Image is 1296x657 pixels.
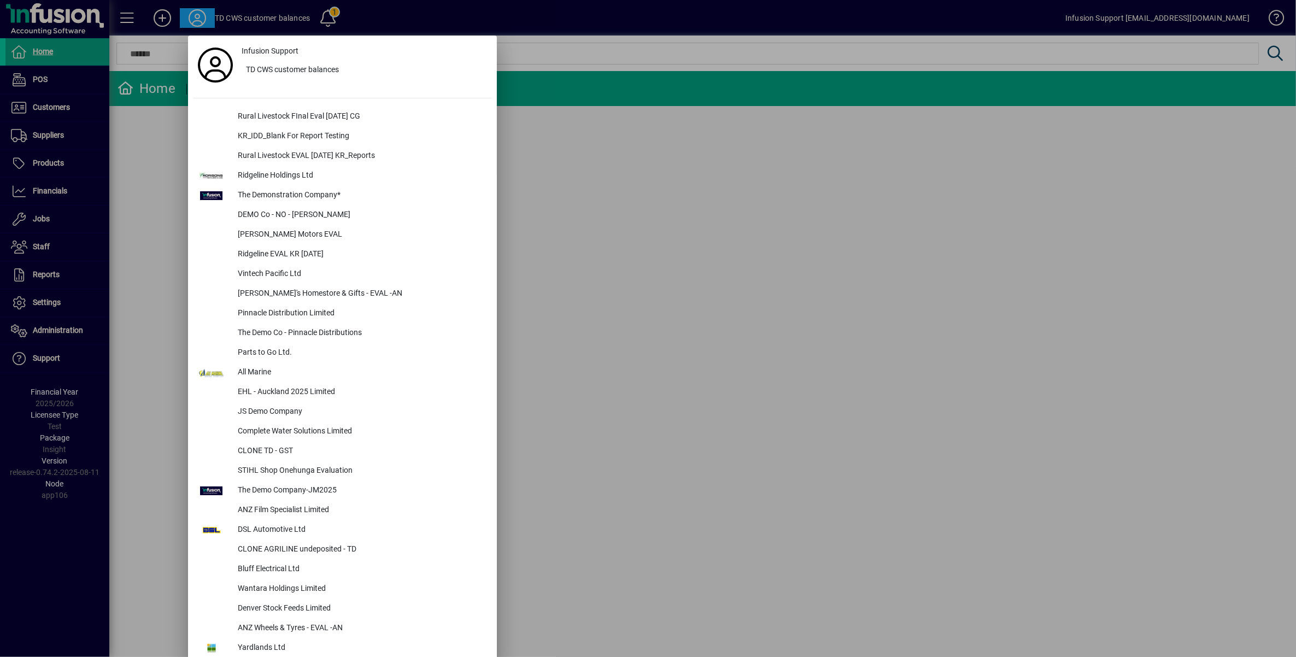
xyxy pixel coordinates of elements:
[193,481,491,501] button: The Demo Company-JM2025
[242,45,298,57] span: Infusion Support
[229,383,491,402] div: EHL - Auckland 2025 Limited
[229,304,491,324] div: Pinnacle Distribution Limited
[193,324,491,343] button: The Demo Co - Pinnacle Distributions
[229,245,491,265] div: Ridgeline EVAL KR [DATE]
[229,265,491,284] div: Vintech Pacific Ltd
[193,107,491,127] button: Rural Livestock FInal Eval [DATE] CG
[229,442,491,461] div: CLONE TD - GST
[193,442,491,461] button: CLONE TD - GST
[229,206,491,225] div: DEMO Co - NO - [PERSON_NAME]
[229,402,491,422] div: JS Demo Company
[193,599,491,619] button: Denver Stock Feeds Limited
[229,107,491,127] div: Rural Livestock FInal Eval [DATE] CG
[229,481,491,501] div: The Demo Company-JM2025
[193,422,491,442] button: Complete Water Solutions Limited
[193,55,237,75] a: Profile
[193,520,491,540] button: DSL Automotive Ltd
[229,501,491,520] div: ANZ Film Specialist Limited
[229,146,491,166] div: Rural Livestock EVAL [DATE] KR_Reports
[237,41,491,61] a: Infusion Support
[193,127,491,146] button: KR_IDD_Blank For Report Testing
[229,186,491,206] div: The Demonstration Company*
[193,383,491,402] button: EHL - Auckland 2025 Limited
[193,186,491,206] button: The Demonstration Company*
[193,284,491,304] button: [PERSON_NAME]'s Homestore & Gifts - EVAL -AN
[193,343,491,363] button: Parts to Go Ltd.
[193,245,491,265] button: Ridgeline EVAL KR [DATE]
[229,324,491,343] div: The Demo Co - Pinnacle Distributions
[193,461,491,481] button: STIHL Shop Onehunga Evaluation
[193,166,491,186] button: Ridgeline Holdings Ltd
[193,265,491,284] button: Vintech Pacific Ltd
[229,422,491,442] div: Complete Water Solutions Limited
[229,461,491,481] div: STIHL Shop Onehunga Evaluation
[229,520,491,540] div: DSL Automotive Ltd
[229,343,491,363] div: Parts to Go Ltd.
[229,619,491,638] div: ANZ Wheels & Tyres - EVAL -AN
[193,579,491,599] button: Wantara Holdings Limited
[193,619,491,638] button: ANZ Wheels & Tyres - EVAL -AN
[229,540,491,560] div: CLONE AGRILINE undeposited - TD
[229,599,491,619] div: Denver Stock Feeds Limited
[229,284,491,304] div: [PERSON_NAME]'s Homestore & Gifts - EVAL -AN
[193,206,491,225] button: DEMO Co - NO - [PERSON_NAME]
[193,304,491,324] button: Pinnacle Distribution Limited
[237,61,491,80] button: TD CWS customer balances
[193,501,491,520] button: ANZ Film Specialist Limited
[229,225,491,245] div: [PERSON_NAME] Motors EVAL
[229,363,491,383] div: All Marine
[229,127,491,146] div: KR_IDD_Blank For Report Testing
[193,363,491,383] button: All Marine
[229,560,491,579] div: Bluff Electrical Ltd
[193,146,491,166] button: Rural Livestock EVAL [DATE] KR_Reports
[193,402,491,422] button: JS Demo Company
[229,579,491,599] div: Wantara Holdings Limited
[229,166,491,186] div: Ridgeline Holdings Ltd
[193,560,491,579] button: Bluff Electrical Ltd
[193,225,491,245] button: [PERSON_NAME] Motors EVAL
[193,540,491,560] button: CLONE AGRILINE undeposited - TD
